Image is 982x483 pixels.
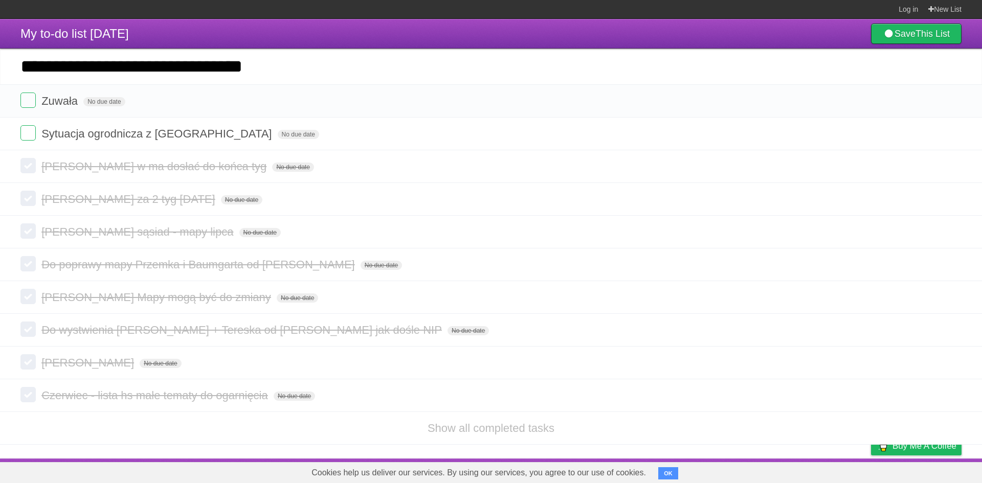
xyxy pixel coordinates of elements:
label: Done [20,191,36,206]
span: [PERSON_NAME] [41,356,137,369]
span: Zuwała [41,95,80,107]
span: No due date [277,293,318,303]
label: Done [20,387,36,402]
span: Czerwiec - lista hs małe tematy do ogarnięcia [41,389,271,402]
b: This List [916,29,950,39]
a: SaveThis List [871,24,962,44]
button: OK [658,467,678,479]
a: About [735,461,756,480]
span: No due date [140,359,181,368]
a: Terms [823,461,845,480]
span: Sytuacja ogrodnicza z [GEOGRAPHIC_DATA] [41,127,274,140]
label: Done [20,354,36,370]
span: No due date [221,195,262,204]
span: Do poprawy mapy Przemka i Baumgarta od [PERSON_NAME] [41,258,358,271]
span: [PERSON_NAME] Mapy mogą być do zmiany [41,291,274,304]
span: No due date [448,326,489,335]
img: Buy me a coffee [876,437,890,454]
a: Privacy [858,461,884,480]
a: Suggest a feature [897,461,962,480]
a: Show all completed tasks [428,422,554,434]
label: Done [20,93,36,108]
span: No due date [278,130,319,139]
label: Done [20,158,36,173]
label: Done [20,256,36,271]
label: Done [20,125,36,141]
span: [PERSON_NAME] za 2 tyg [DATE] [41,193,217,205]
a: Buy me a coffee [871,436,962,455]
span: Buy me a coffee [892,437,956,455]
span: No due date [274,392,315,401]
span: Cookies help us deliver our services. By using our services, you agree to our use of cookies. [301,463,656,483]
span: No due date [361,261,402,270]
span: No due date [272,163,314,172]
label: Done [20,289,36,304]
a: Developers [769,461,810,480]
span: Do wystwienia [PERSON_NAME] + Tereska od [PERSON_NAME] jak dośle NIP [41,324,444,336]
span: [PERSON_NAME] sąsiad - mapy lipca [41,225,236,238]
span: [PERSON_NAME] w ma dosłać do końca tyg [41,160,269,173]
span: My to-do list [DATE] [20,27,129,40]
label: Done [20,321,36,337]
span: No due date [239,228,281,237]
label: Done [20,223,36,239]
span: No due date [83,97,125,106]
